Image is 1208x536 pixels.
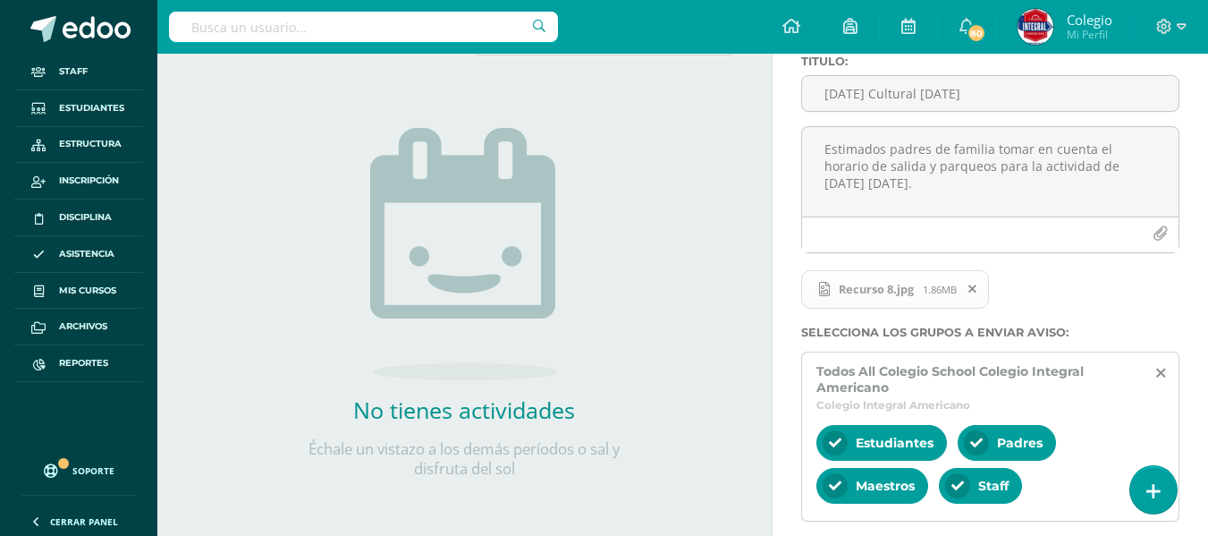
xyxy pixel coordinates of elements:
span: Staff [59,64,88,79]
input: Titulo [802,76,1178,111]
span: Remover archivo [958,279,988,299]
span: Estudiantes [59,101,124,115]
a: Soporte [21,447,136,490]
p: Échale un vistazo a los demás períodos o sal y disfruta del sol [285,439,643,479]
span: Maestros [856,478,915,494]
span: Asistencia [59,247,114,261]
span: 1.86MB [923,283,957,296]
span: Mi Perfil [1067,27,1112,42]
span: Recurso 8.jpg [801,270,989,310]
span: Cerrar panel [50,515,118,528]
span: Soporte [72,464,114,477]
img: no_activities.png [370,128,558,380]
span: Colegio [1067,11,1112,29]
span: Reportes [59,356,108,370]
a: Estructura [14,127,143,164]
a: Asistencia [14,236,143,273]
span: Staff [978,478,1009,494]
span: Todos All Colegio School Colegio Integral Americano [816,363,1141,396]
a: Disciplina [14,200,143,236]
span: Recurso 8.jpg [830,282,923,296]
span: Padres [997,435,1043,451]
span: Mis cursos [59,284,116,298]
span: Colegio Integral Americano [816,398,970,412]
a: Reportes [14,345,143,382]
h2: No tienes actividades [285,395,643,425]
a: Mis cursos [14,273,143,310]
a: Estudiantes [14,90,143,127]
span: 80 [967,23,986,43]
span: Disciplina [59,210,112,225]
a: Inscripción [14,163,143,200]
span: Archivos [59,319,107,334]
a: Staff [14,54,143,90]
a: Archivos [14,309,143,345]
span: Estructura [59,137,122,151]
textarea: Estimados padres de familia tomar en cuenta el horario de salida y parqueos para la actividad de ... [802,127,1178,217]
label: Titulo : [801,55,1179,68]
span: Inscripción [59,174,119,188]
span: Estudiantes [856,435,933,451]
img: 2e1bd2338bb82c658090e08ddbb2593c.png [1018,9,1053,45]
input: Busca un usuario... [169,12,558,42]
label: Selecciona los grupos a enviar aviso : [801,326,1179,339]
